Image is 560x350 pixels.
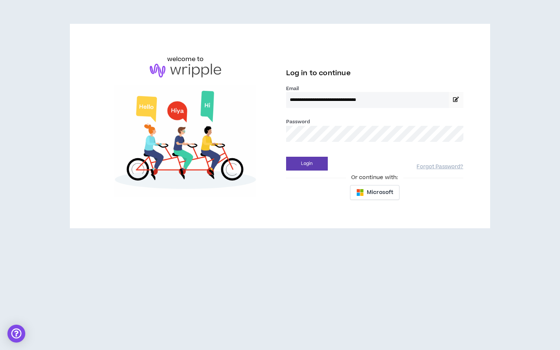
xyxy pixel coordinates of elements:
[286,85,463,92] label: Email
[97,85,274,197] img: Welcome to Wripple
[367,188,393,197] span: Microsoft
[7,325,25,343] div: Open Intercom Messenger
[286,118,310,125] label: Password
[150,64,221,78] img: logo-brand.png
[286,157,328,171] button: Login
[346,174,403,182] span: Or continue with:
[417,163,463,171] a: Forgot Password?
[167,55,204,64] h6: welcome to
[350,185,399,200] button: Microsoft
[286,69,351,78] span: Log in to continue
